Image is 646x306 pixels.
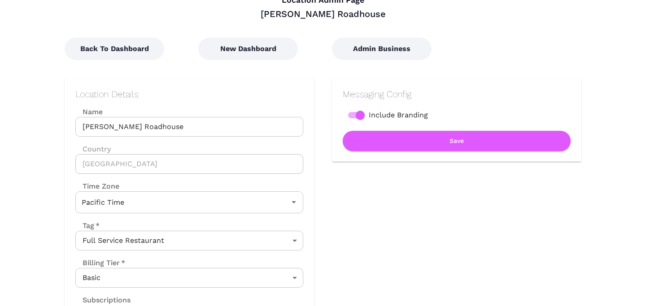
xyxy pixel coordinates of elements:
[75,295,131,305] label: Subscriptions
[369,110,428,121] span: Include Branding
[65,44,164,53] a: Back To Dashboard
[75,258,125,268] label: Billing Tier
[65,8,581,20] div: [PERSON_NAME] Roadhouse
[75,181,303,191] label: Time Zone
[75,144,303,154] label: Country
[343,131,571,151] button: Save
[75,89,303,99] h2: Location Details
[75,231,303,250] div: Full Service Restaurant
[343,89,571,99] h2: Messaging Config
[75,220,100,231] label: Tag
[332,38,432,60] button: Admin Business
[198,38,298,60] button: New Dashboard
[75,268,303,288] div: Basic
[75,107,303,117] label: Name
[65,38,164,60] button: Back To Dashboard
[288,196,300,208] button: Open
[198,44,298,53] a: New Dashboard
[332,44,432,53] a: Admin Business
